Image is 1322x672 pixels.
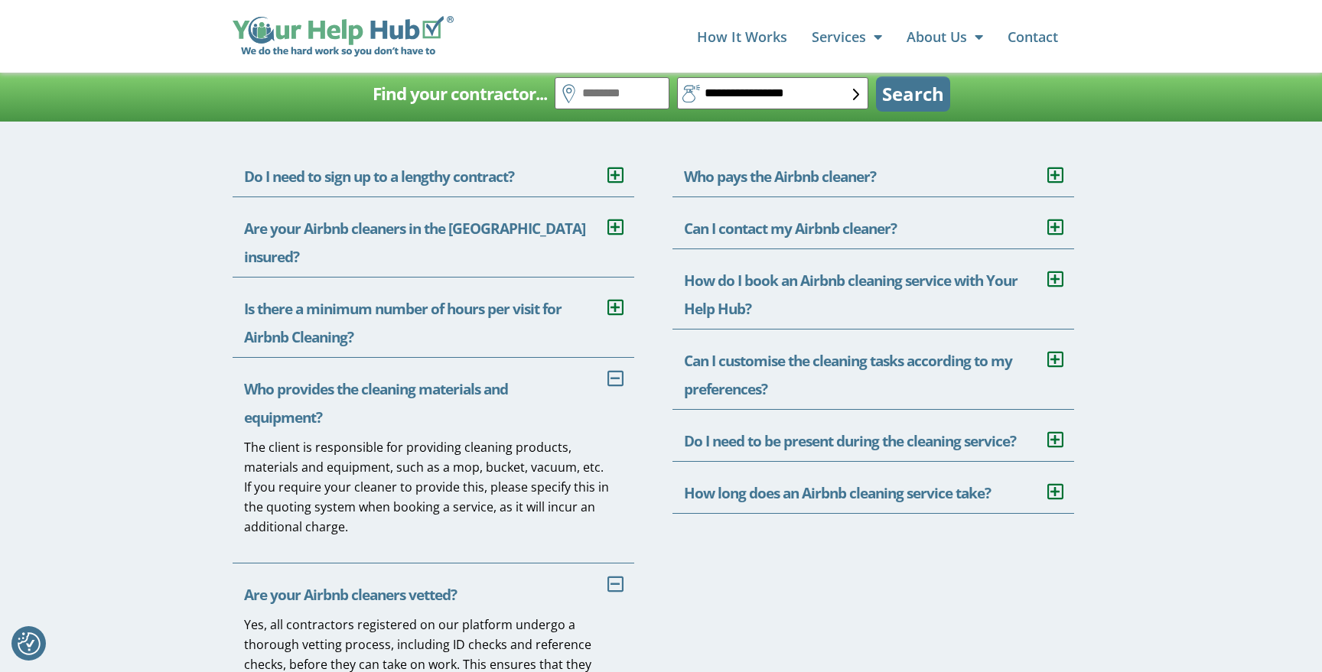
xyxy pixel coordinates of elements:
a: Services [812,21,882,52]
h2: Find your contractor... [373,79,547,109]
h2: How long does an Airbnb cleaning service take? [672,462,1074,514]
button: Consent Preferences [18,632,41,655]
a: Are your Airbnb cleaners vetted? [244,585,457,605]
a: Do I need to sign up to a lengthy contract? [244,167,514,187]
h2: Can I customise the cleaning tasks according to my preferences? [672,330,1074,410]
a: About Us [907,21,983,52]
img: Your Help Hub Wide Logo [233,16,454,57]
a: Who pays the Airbnb cleaner? [684,167,876,187]
h2: Is there a minimum number of hours per visit for Airbnb Cleaning? [233,278,634,358]
h2: Who pays the Airbnb cleaner? [672,145,1074,197]
a: Contact [1008,21,1058,52]
h2: Who provides the cleaning materials and equipment? [233,358,634,437]
a: Is there a minimum number of hours per visit for Airbnb Cleaning? [244,299,562,347]
a: Are your Airbnb cleaners in the [GEOGRAPHIC_DATA] insured? [244,219,585,267]
h2: Are your Airbnb cleaners vetted? [233,563,634,615]
a: How long does an Airbnb cleaning service take? [684,483,991,503]
img: select-box-form.svg [853,89,860,100]
nav: Menu [469,21,1058,52]
img: Revisit consent button [18,632,41,655]
div: Who provides the cleaning materials and equipment? [233,437,634,563]
h2: Are your Airbnb cleaners in the [GEOGRAPHIC_DATA] insured? [233,197,634,278]
h2: Do I need to be present during the cleaning service? [672,410,1074,462]
a: Do I need to be present during the cleaning service? [684,431,1016,451]
h2: Can I contact my Airbnb cleaner? [672,197,1074,249]
a: Can I contact my Airbnb cleaner? [684,219,897,239]
a: How do I book an Airbnb cleaning service with Your Help Hub? [684,271,1018,319]
button: Search [876,76,950,112]
a: How It Works [697,21,787,52]
a: Can I customise the cleaning tasks according to my preferences? [684,351,1012,399]
p: The client is responsible for providing cleaning products, materials and equipment, such as a mop... [244,437,611,537]
h2: Do I need to sign up to a lengthy contract? [233,145,634,197]
h2: How do I book an Airbnb cleaning service with Your Help Hub? [672,249,1074,330]
a: Who provides the cleaning materials and equipment? [244,379,508,427]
